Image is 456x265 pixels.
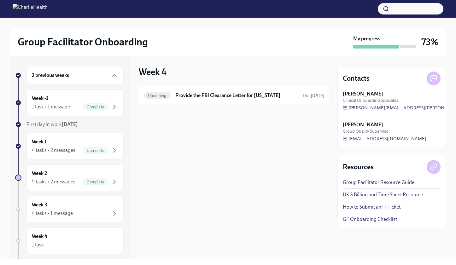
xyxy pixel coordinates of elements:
span: Upcoming [144,93,170,98]
strong: My progress [353,35,380,42]
h2: Group Facilitator Onboarding [18,36,148,48]
h4: Contacts [343,74,370,83]
a: Week 25 tasks • 2 messagesComplete [15,164,124,191]
h6: Week 3 [32,201,47,208]
a: [EMAIL_ADDRESS][DOMAIN_NAME] [343,135,426,142]
div: 2 previous weeks [26,66,124,84]
a: Week 14 tasks • 2 messagesComplete [15,133,124,159]
span: First day at work [26,121,78,127]
div: 1 task • 1 message [32,103,70,110]
a: How to Submit an IT Ticket [343,204,400,210]
h4: Resources [343,162,374,172]
a: UpcomingProvide the FBI Clearance Letter for [US_STATE]Due[DATE] [144,90,324,101]
div: 5 tasks • 2 messages [32,178,75,185]
strong: [PERSON_NAME] [343,121,383,128]
h6: Week 4 [32,233,47,240]
h6: Week 2 [32,170,47,177]
img: CharlieHealth [13,4,48,14]
span: Complete [83,148,108,153]
strong: [PERSON_NAME] [343,90,383,97]
div: 1 task [32,241,44,248]
h6: Provide the FBI Clearance Letter for [US_STATE] [175,92,298,99]
h3: 73% [421,36,438,48]
h3: Week 4 [139,66,167,78]
span: Complete [83,105,108,109]
a: Week 34 tasks • 1 message [15,196,124,222]
h6: Week -1 [32,95,48,102]
span: Clinical Onboarding Specialist [343,97,398,103]
span: Complete [83,180,108,184]
span: Group Quality Supervisor [343,128,390,134]
strong: [DATE] [311,93,324,98]
h6: Week 1 [32,138,47,145]
a: Group Facilitator Resource Guide [343,179,414,186]
a: Week -11 task • 1 messageComplete [15,89,124,116]
a: First day at work[DATE] [15,121,124,128]
div: 4 tasks • 2 messages [32,147,75,154]
span: Due [303,93,324,98]
span: October 21st, 2025 09:00 [303,93,324,99]
a: UKG Billing and Time Sheet Resource [343,191,423,198]
a: GF Onboarding Checklist [343,216,397,223]
div: 4 tasks • 1 message [32,210,73,217]
h6: 2 previous weeks [32,72,69,79]
strong: [DATE] [62,121,78,127]
a: Week 41 task [15,228,124,254]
